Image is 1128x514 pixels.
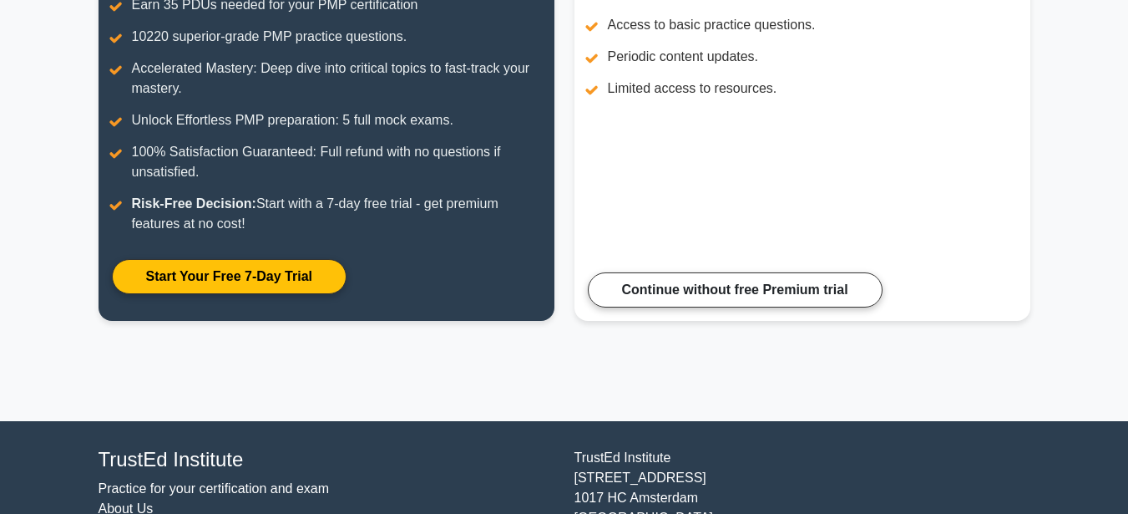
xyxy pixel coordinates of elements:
a: Practice for your certification and exam [99,481,330,496]
h4: TrustEd Institute [99,448,554,472]
a: Continue without free Premium trial [588,272,883,308]
a: Start Your Free 7-Day Trial [112,259,346,294]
